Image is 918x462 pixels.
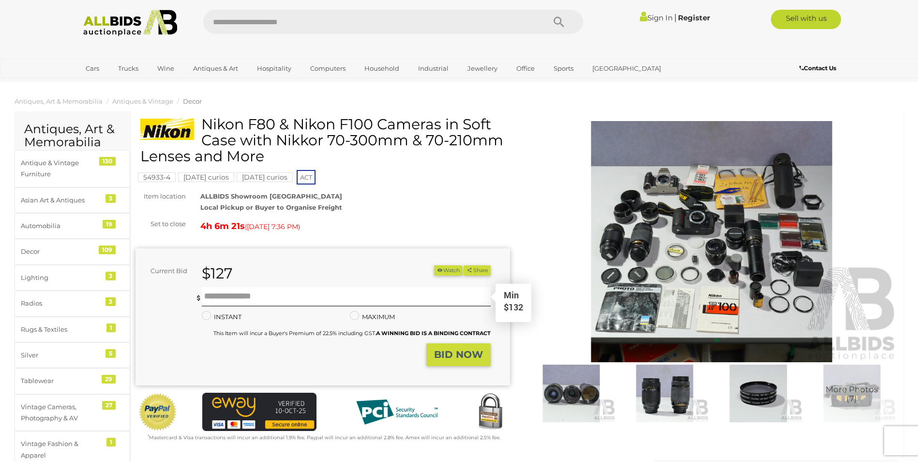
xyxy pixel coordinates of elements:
[138,173,176,181] a: 54933-4
[426,343,491,366] button: BID NOW
[151,61,181,77] a: Wine
[183,97,202,105] a: Decor
[178,172,234,182] mark: [DATE] curios
[138,172,176,182] mark: 54933-4
[714,365,802,422] img: Nikon F80 & Nikon F100 Cameras in Soft Case with Nikkor 70-300mm & 70-210mm Lenses and More
[213,330,491,337] small: This Item will incur a Buyer's Premium of 22.5% including GST.
[808,365,896,422] a: More Photos(7)
[21,375,101,386] div: Tablewear
[434,265,462,276] button: Watch
[99,246,116,254] div: 109
[297,170,316,185] span: ACT
[15,317,130,342] a: Rugs & Textiles 1
[138,393,178,431] img: Official PayPal Seal
[497,289,530,321] div: Min $132
[15,265,130,291] a: Lighting 3
[78,10,183,36] img: Allbids.com.au
[461,61,504,77] a: Jewellery
[245,223,300,231] span: ( )
[202,311,241,323] label: INSTANT
[105,297,116,306] div: 3
[15,342,130,368] a: Silver 5
[620,365,709,422] img: Nikon F80 & Nikon F100 Cameras in Soft Case with Nikkor 70-300mm & 70-210mm Lenses and More
[15,239,130,264] a: Decor 109
[24,123,120,149] h2: Antiques, Art & Memorabilia
[106,323,116,332] div: 1
[112,61,145,77] a: Trucks
[99,157,116,166] div: 130
[358,61,406,77] a: Household
[21,298,101,309] div: Radios
[140,119,194,140] img: Nikon F80 & Nikon F100 Cameras in Soft Case with Nikkor 70-300mm & 70-210mm Lenses and More
[178,173,234,181] a: [DATE] curios
[412,61,455,77] a: Industrial
[200,203,342,211] strong: Local Pickup or Buyer to Organise Freight
[535,10,583,34] button: Search
[547,61,580,77] a: Sports
[106,438,116,447] div: 1
[21,324,101,335] div: Rugs & Textiles
[640,13,673,22] a: Sign In
[15,291,130,316] a: Radios 3
[112,97,173,105] a: Antiques & Vintage
[464,265,490,276] button: Share
[434,265,462,276] li: Watch this item
[799,64,836,72] b: Contact Us
[102,401,116,410] div: 27
[21,246,101,257] div: Decor
[586,61,667,77] a: [GEOGRAPHIC_DATA]
[471,393,510,431] img: Secured by Rapid SSL
[202,393,316,431] img: eWAY Payment Gateway
[21,438,101,461] div: Vintage Fashion & Apparel
[105,349,116,358] div: 5
[808,365,896,422] img: Nikon F80 & Nikon F100 Cameras in Soft Case with Nikkor 70-300mm & 70-210mm Lenses and More
[434,349,483,360] strong: BID NOW
[135,265,195,277] div: Current Bid
[200,221,245,231] strong: 4h 6m 21s
[799,63,839,74] a: Contact Us
[237,172,293,182] mark: [DATE] curios
[247,222,298,231] span: [DATE] 7:36 PM
[350,311,395,323] label: MAXIMUM
[21,350,101,361] div: Silver
[771,10,841,29] a: Sell with us
[21,220,101,231] div: Automobilia
[15,213,130,239] a: Automobilia 19
[202,264,233,282] strong: $127
[128,218,193,230] div: Set to close
[102,375,116,384] div: 29
[105,272,116,280] div: 3
[826,385,878,403] span: More Photos (7)
[348,393,445,431] img: PCI DSS compliant
[237,173,293,181] a: [DATE] curios
[21,195,101,206] div: Asian Art & Antiques
[128,191,193,202] div: Item location
[15,150,130,187] a: Antique & Vintage Furniture 130
[674,12,677,23] span: |
[103,220,116,229] div: 19
[21,401,101,424] div: Vintage Cameras, Photography & AV
[187,61,244,77] a: Antiques & Art
[510,61,541,77] a: Office
[140,116,508,164] h1: Nikon F80 & Nikon F100 Cameras in Soft Case with Nikkor 70-300mm & 70-210mm Lenses and More
[15,368,130,394] a: Tablewear 29
[376,330,491,337] b: A WINNING BID IS A BINDING CONTRACT
[21,272,101,283] div: Lighting
[527,365,616,422] img: Nikon F80 & Nikon F100 Cameras in Soft Case with Nikkor 70-300mm & 70-210mm Lenses and More
[21,157,101,180] div: Antique & Vintage Furniture
[525,121,899,363] img: Nikon F80 & Nikon F100 Cameras in Soft Case with Nikkor 70-300mm & 70-210mm Lenses and More
[148,434,500,441] small: Mastercard & Visa transactions will incur an additional 1.9% fee. Paypal will incur an additional...
[251,61,298,77] a: Hospitality
[15,97,103,105] a: Antiques, Art & Memorabilia
[304,61,352,77] a: Computers
[105,194,116,203] div: 3
[15,394,130,431] a: Vintage Cameras, Photography & AV 27
[200,192,342,200] strong: ALLBIDS Showroom [GEOGRAPHIC_DATA]
[15,187,130,213] a: Asian Art & Antiques 3
[79,61,105,77] a: Cars
[678,13,710,22] a: Register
